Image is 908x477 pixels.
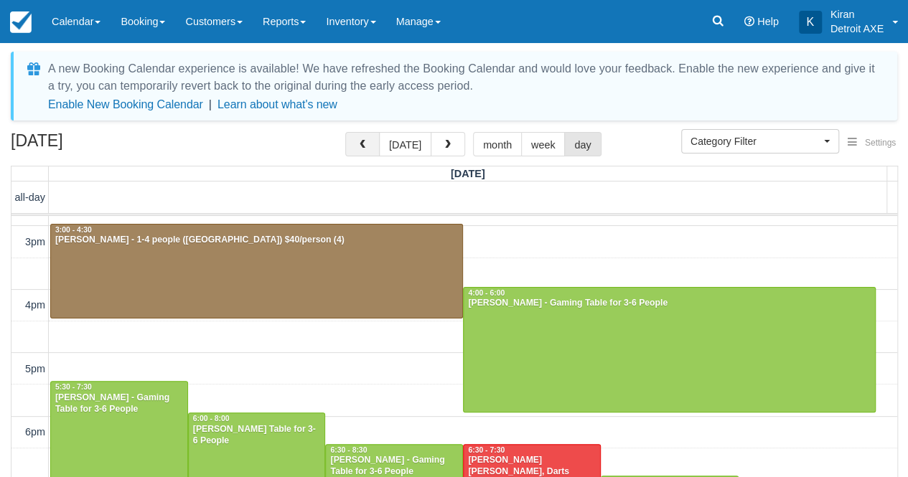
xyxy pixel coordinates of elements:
[379,132,431,156] button: [DATE]
[55,392,184,415] div: [PERSON_NAME] - Gaming Table for 3-6 People
[55,235,459,246] div: [PERSON_NAME] - 1-4 people ([GEOGRAPHIC_DATA]) $40/person (4)
[839,133,904,154] button: Settings
[865,138,896,148] span: Settings
[830,7,884,22] p: Kiran
[50,224,463,318] a: 3:00 - 4:30[PERSON_NAME] - 1-4 people ([GEOGRAPHIC_DATA]) $40/person (4)
[681,129,839,154] button: Category Filter
[25,299,45,311] span: 4pm
[451,168,485,179] span: [DATE]
[468,289,505,297] span: 4:00 - 6:00
[744,16,754,27] i: Help
[11,132,192,159] h2: [DATE]
[799,11,822,34] div: K
[564,132,601,156] button: day
[25,363,45,374] span: 5pm
[25,236,45,247] span: 3pm
[55,383,92,391] span: 5:30 - 7:30
[463,287,876,412] a: 4:00 - 6:00[PERSON_NAME] - Gaming Table for 3-6 People
[55,226,92,234] span: 3:00 - 4:30
[467,298,871,309] div: [PERSON_NAME] - Gaming Table for 3-6 People
[48,98,203,112] button: Enable New Booking Calendar
[10,11,32,33] img: checkfront-main-nav-mini-logo.png
[330,446,367,454] span: 6:30 - 8:30
[209,98,212,110] span: |
[473,132,522,156] button: month
[468,446,505,454] span: 6:30 - 7:30
[521,132,566,156] button: week
[217,98,337,110] a: Learn about what's new
[15,192,45,203] span: all-day
[48,60,880,95] div: A new Booking Calendar experience is available! We have refreshed the Booking Calendar and would ...
[757,16,779,27] span: Help
[193,415,230,422] span: 6:00 - 8:00
[25,426,45,438] span: 6pm
[830,22,884,36] p: Detroit AXE
[691,134,820,148] span: Category Filter
[192,424,322,447] div: [PERSON_NAME] Table for 3-6 People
